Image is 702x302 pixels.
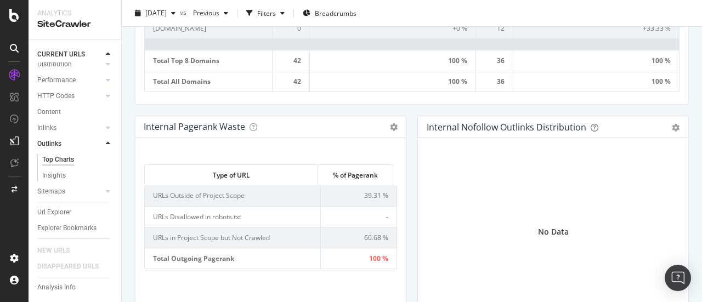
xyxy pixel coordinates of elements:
td: URLs Disallowed in robots.txt [145,206,321,227]
td: URLs Outside of Project Scope [145,185,321,206]
h4: Internal Pagerank Waste [144,119,245,134]
a: Url Explorer [37,207,114,218]
div: Internal Nofollow Outlinks Distribution [427,122,586,133]
span: - [386,212,388,221]
a: NEW URLS [37,245,81,257]
div: DISAPPEARED URLS [37,261,99,272]
span: 60.68 % [364,233,388,242]
div: Inlinks [37,122,56,134]
button: Breadcrumbs [298,4,361,22]
th: % of Pagerank [318,165,393,185]
div: Content [37,106,61,118]
span: 39.31 % [364,191,388,200]
button: Filters [242,4,289,22]
button: Previous [189,4,233,22]
div: SiteCrawler [37,18,112,31]
td: Total All Domains [145,71,273,92]
a: CURRENT URLS [37,49,103,60]
span: Breadcrumbs [315,8,356,18]
div: Open Intercom Messenger [665,265,691,291]
a: Analysis Info [37,282,114,293]
div: CURRENT URLS [37,49,85,60]
div: Url Explorer [37,207,71,218]
a: Explorer Bookmarks [37,223,114,234]
a: Sitemaps [37,186,103,197]
td: 42 [273,71,310,92]
div: Top Charts [42,154,74,166]
td: Total Top 8 Domains [145,50,273,71]
td: 36 [476,71,513,92]
div: Filters [257,8,276,18]
td: 100 % [513,50,679,71]
span: 100 % [369,254,388,263]
a: Performance [37,75,103,86]
a: Insights [42,170,114,181]
b: Total Outgoing Pagerank [153,254,234,263]
td: +0 % [310,18,476,38]
div: Outlinks [37,138,61,150]
div: NEW URLS [37,245,70,257]
div: Performance [37,75,76,86]
a: Top Charts [42,154,114,166]
td: 100 % [310,50,476,71]
div: Distribution [37,59,72,70]
th: Type of URL [145,165,318,185]
a: HTTP Codes [37,90,103,102]
div: Explorer Bookmarks [37,223,97,234]
div: Insights [42,170,66,181]
div: Analysis Info [37,282,76,293]
td: +33.33 % [513,18,679,38]
span: vs [180,7,189,16]
a: Distribution [37,59,103,70]
div: Analytics [37,9,112,18]
i: Options [390,123,398,131]
td: [DOMAIN_NAME] [145,18,273,38]
a: Inlinks [37,122,103,134]
a: DISAPPEARED URLS [37,261,110,272]
div: HTTP Codes [37,90,75,102]
span: 2025 Oct. 7th [145,8,167,18]
td: 100 % [310,71,476,92]
td: 42 [273,50,310,71]
td: URLs in Project Scope but Not Crawled [145,227,321,248]
div: gear [672,124,680,132]
td: 100 % [513,71,679,92]
td: 0 [273,18,310,38]
div: No Data [538,226,569,237]
button: [DATE] [131,4,180,22]
a: Outlinks [37,138,103,150]
span: Previous [189,8,219,18]
td: 12 [476,18,513,38]
a: Content [37,106,114,118]
td: 36 [476,50,513,71]
div: Sitemaps [37,186,65,197]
